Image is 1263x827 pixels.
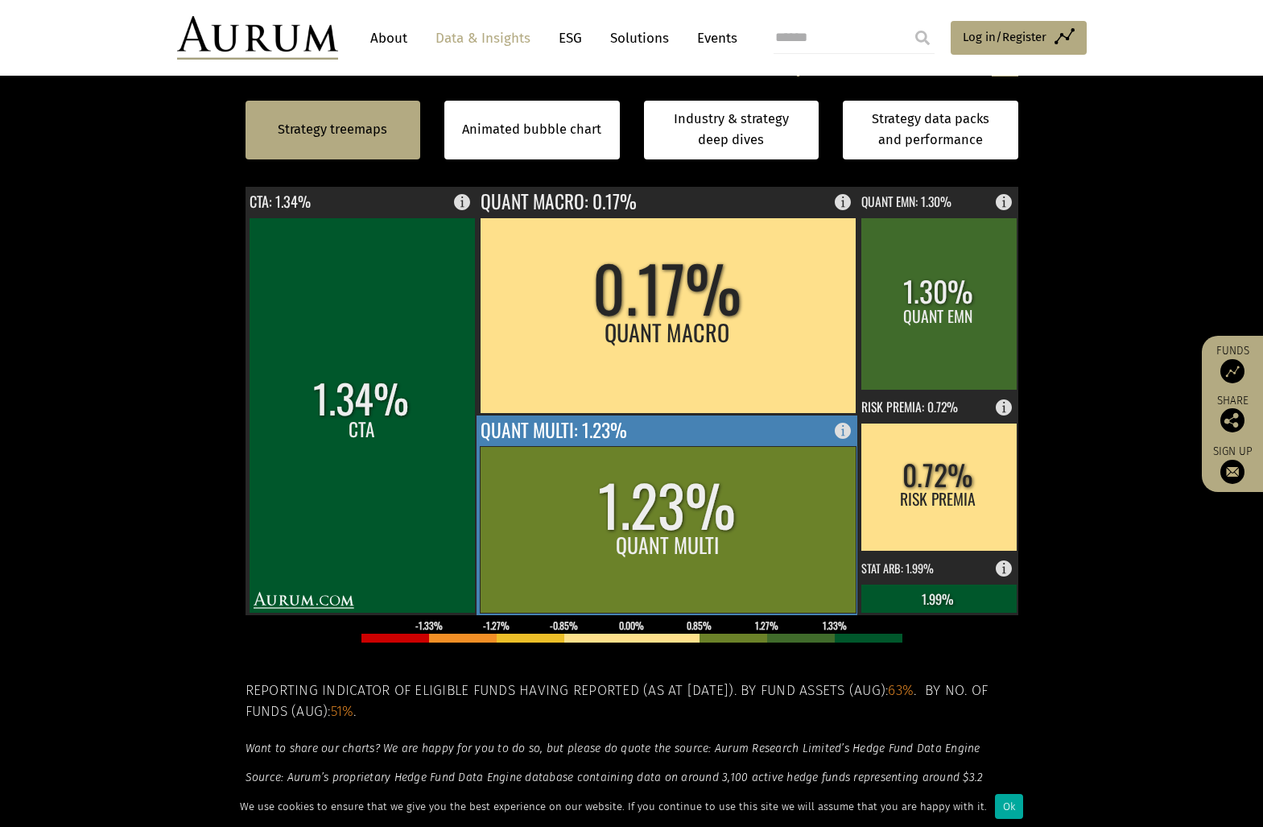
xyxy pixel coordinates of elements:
span: Log in/Register [963,27,1046,47]
a: Animated bubble chart [462,119,601,140]
span: 63% [888,682,914,699]
img: Sign up to our newsletter [1220,460,1244,484]
a: ESG [551,23,590,53]
input: Submit [906,22,939,54]
a: Strategy treemaps [278,119,387,140]
span: 51% [331,703,354,720]
em: Source: Aurum’s proprietary Hedge Fund Data Engine database containing data on around 3,100 activ... [246,771,984,801]
img: Aurum [177,16,338,60]
h5: Reporting indicator of eligible funds having reported (as at [DATE]). By fund assets (Aug): . By ... [246,680,1018,723]
a: Log in/Register [951,21,1087,55]
img: Share this post [1220,408,1244,432]
a: Events [689,23,737,53]
div: Ok [995,794,1023,819]
em: Want to share our charts? We are happy for you to do so, but please do quote the source: Aurum Re... [246,742,980,755]
a: Data & Insights [427,23,539,53]
a: Sign up [1210,445,1255,484]
a: Funds [1210,344,1255,383]
a: Solutions [602,23,677,53]
a: About [362,23,415,53]
div: Share [1210,395,1255,432]
img: Access Funds [1220,359,1244,383]
a: Industry & strategy deep dives [644,101,819,159]
a: Strategy data packs and performance [843,101,1018,159]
